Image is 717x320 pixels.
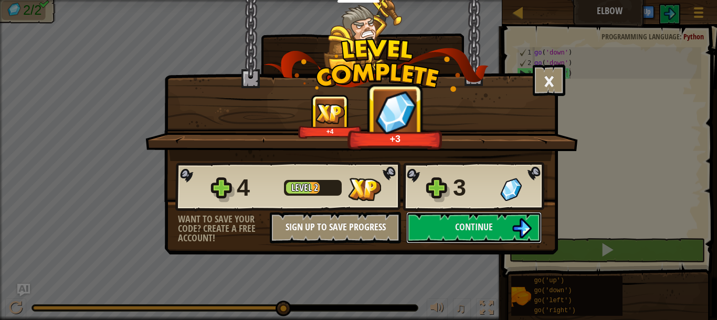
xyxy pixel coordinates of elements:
button: Continue [406,212,542,243]
img: XP Gained [348,178,381,201]
img: Continue [512,218,532,238]
div: 3 [453,171,494,205]
button: × [533,65,565,96]
img: Gems Gained [500,178,522,201]
span: Level [291,181,314,194]
div: 4 [237,171,278,205]
div: +4 [300,127,360,135]
span: Continue [455,220,493,233]
button: Sign Up to Save Progress [270,212,401,243]
img: level_complete.png [263,39,489,92]
div: +3 [351,133,440,145]
img: Gems Gained [373,89,417,136]
div: Want to save your code? Create a free account! [178,215,270,243]
img: XP Gained [315,103,345,124]
span: 2 [314,181,318,194]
